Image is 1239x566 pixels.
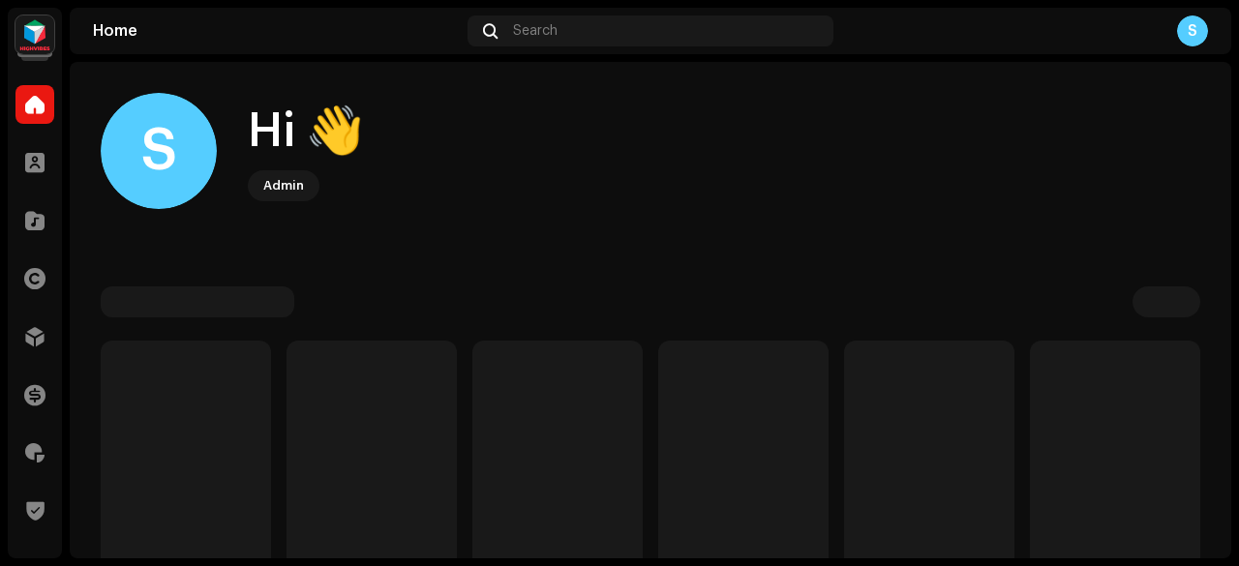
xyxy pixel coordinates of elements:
[513,23,558,39] span: Search
[263,174,304,197] div: Admin
[1177,15,1208,46] div: S
[93,23,460,39] div: Home
[15,15,54,54] img: feab3aad-9b62-475c-8caf-26f15a9573ee
[101,93,217,209] div: S
[248,101,364,163] div: Hi 👋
